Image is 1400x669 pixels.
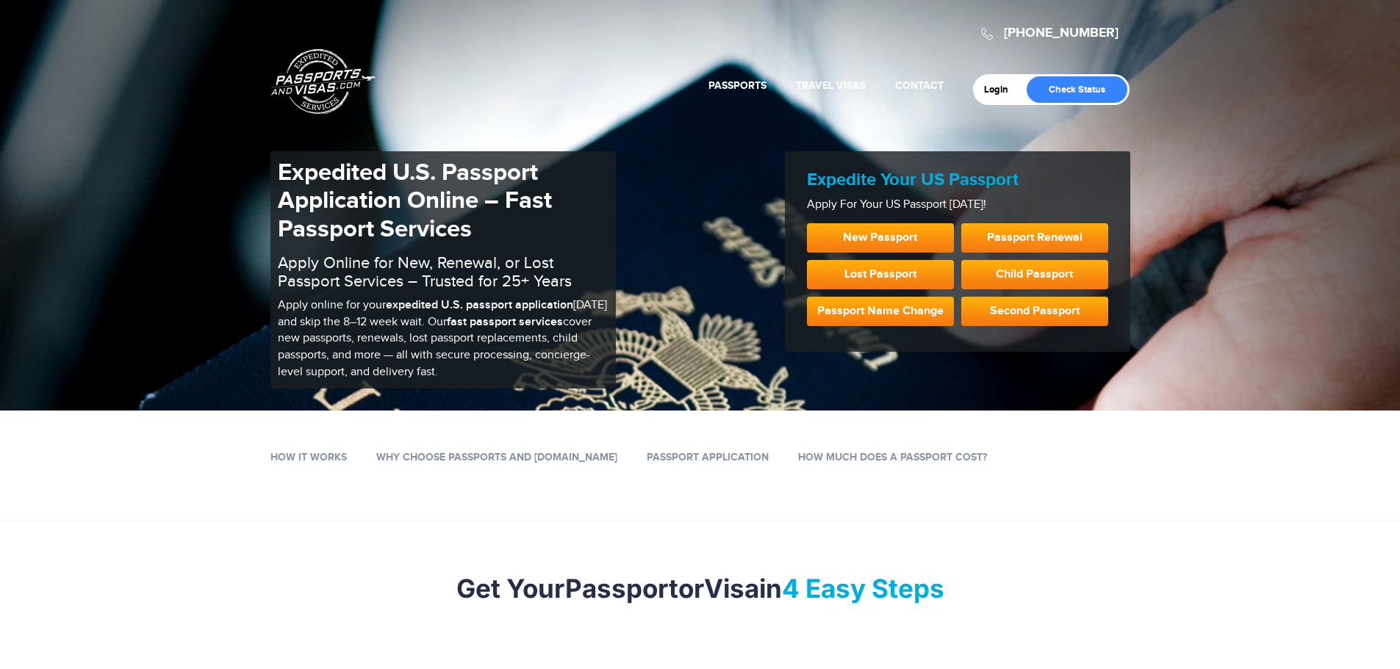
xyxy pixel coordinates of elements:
a: Check Status [1027,76,1127,103]
a: Passports [708,79,767,92]
a: Passports & [DOMAIN_NAME] [271,48,376,115]
a: Travel Visas [796,79,866,92]
h2: Get Your or in [270,573,1130,604]
a: Passport Renewal [961,223,1108,253]
h2: Apply Online for New, Renewal, or Lost Passport Services – Trusted for 25+ Years [278,254,609,289]
a: New Passport [807,223,954,253]
p: Apply For Your US Passport [DATE]! [807,197,1108,214]
a: Child Passport [961,260,1108,289]
a: Passport Application [647,451,769,463]
a: Contact [895,79,944,92]
a: Passport Name Change [807,297,954,326]
a: [PHONE_NUMBER] [1004,25,1119,41]
a: How Much Does a Passport Cost? [798,451,987,463]
p: Apply online for your [DATE] and skip the 8–12 week wait. Our cover new passports, renewals, lost... [278,297,609,381]
h2: Expedite Your US Passport [807,170,1108,191]
a: Why Choose Passports and [DOMAIN_NAME] [376,451,617,463]
a: How it works [270,451,347,463]
a: Lost Passport [807,260,954,289]
b: fast passport services [447,315,563,329]
a: Second Passport [961,297,1108,326]
a: Login [984,84,1019,95]
mark: 4 Easy Steps [782,573,944,604]
b: expedited U.S. passport application [386,298,573,312]
strong: Passport [565,573,678,604]
h1: Expedited U.S. Passport Application Online – Fast Passport Services [278,159,609,243]
strong: Visa [704,573,759,604]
